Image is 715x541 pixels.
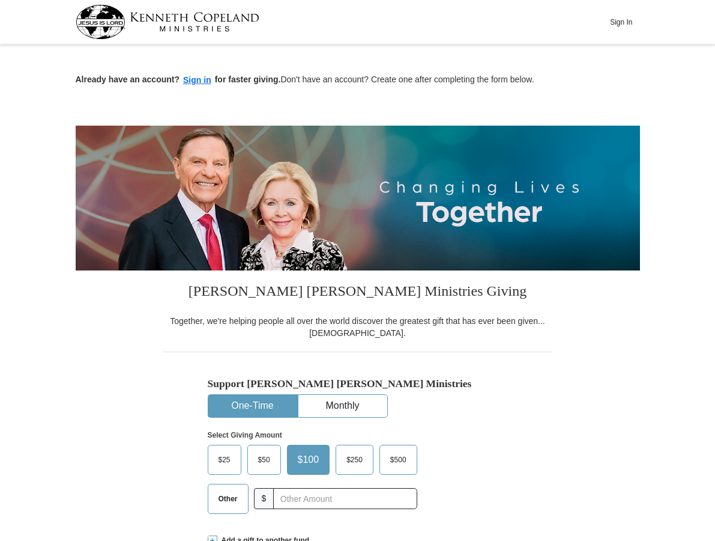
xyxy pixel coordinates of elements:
span: $25 [213,451,237,469]
span: $500 [384,451,412,469]
div: Together, we're helping people all over the world discover the greatest gift that has ever been g... [163,315,553,339]
img: kcm-header-logo.svg [76,5,259,39]
strong: Already have an account? for faster giving. [76,75,281,84]
span: $250 [340,451,369,469]
button: Sign In [603,13,639,31]
span: $ [254,488,274,509]
span: $50 [252,451,276,469]
input: Other Amount [273,488,417,509]
button: Sign in [180,73,215,87]
button: Monthly [298,395,387,417]
span: Other [213,490,244,508]
p: Don't have an account? Create one after completing the form below. [76,73,640,87]
strong: Select Giving Amount [208,431,282,439]
span: $100 [292,451,325,469]
h5: Support [PERSON_NAME] [PERSON_NAME] Ministries [208,377,508,390]
h3: [PERSON_NAME] [PERSON_NAME] Ministries Giving [163,270,553,315]
button: One-Time [208,395,297,417]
